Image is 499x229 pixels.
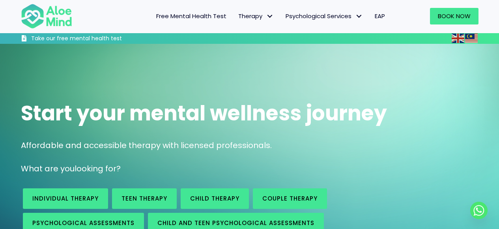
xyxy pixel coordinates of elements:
span: Psychological Services [286,12,363,20]
img: Aloe mind Logo [21,3,72,29]
p: Affordable and accessible therapy with licensed professionals. [21,140,478,151]
nav: Menu [82,8,391,24]
span: Child and Teen Psychological assessments [157,219,314,227]
span: Psychological Services: submenu [353,11,365,22]
a: Couple therapy [253,188,327,209]
a: Psychological ServicesPsychological Services: submenu [280,8,369,24]
a: Whatsapp [470,202,488,219]
span: Free Mental Health Test [156,12,226,20]
a: Take our free mental health test [21,35,164,44]
a: Book Now [430,8,478,24]
span: Therapy [238,12,274,20]
span: Start your mental wellness journey [21,99,387,128]
a: English [452,34,465,43]
span: Psychological assessments [32,219,135,227]
span: looking for? [75,163,121,174]
span: Therapy: submenu [264,11,276,22]
a: EAP [369,8,391,24]
a: Malay [465,34,478,43]
span: EAP [375,12,385,20]
span: Teen Therapy [121,194,167,203]
a: Teen Therapy [112,188,177,209]
h3: Take our free mental health test [31,35,164,43]
img: ms [465,34,478,43]
span: Book Now [438,12,471,20]
img: en [452,34,464,43]
a: Child Therapy [181,188,249,209]
span: Child Therapy [190,194,239,203]
span: Couple therapy [262,194,318,203]
span: Individual therapy [32,194,99,203]
span: What are you [21,163,75,174]
a: Free Mental Health Test [150,8,232,24]
a: Individual therapy [23,188,108,209]
a: TherapyTherapy: submenu [232,8,280,24]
